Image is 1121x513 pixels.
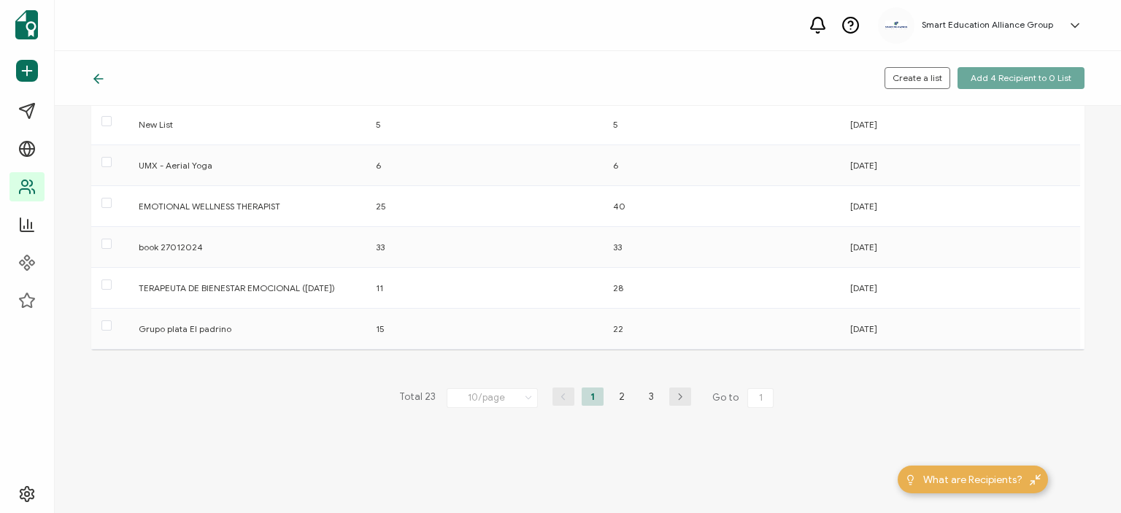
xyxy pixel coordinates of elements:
[885,20,907,30] img: 111c7b32-d500-4ce1-86d1-718dc6ccd280.jpg
[131,279,369,296] div: TERAPEUTA DE BIENESTAR EMOCIONAL ([DATE])
[606,116,843,133] div: 5
[640,387,662,406] li: 3
[131,157,369,174] div: UMX - Aerial Yoga
[606,320,843,337] div: 22
[843,198,1080,215] div: [DATE]
[369,279,606,296] div: 11
[923,472,1022,487] span: What are Recipients?
[843,320,1080,337] div: [DATE]
[447,388,538,408] input: Select
[399,387,436,408] span: Total 23
[1030,474,1041,485] img: minimize-icon.svg
[131,116,369,133] div: New List
[712,387,777,408] span: Go to
[611,387,633,406] li: 2
[843,116,1080,133] div: [DATE]
[369,116,606,133] div: 5
[922,20,1053,30] h5: Smart Education Alliance Group
[843,239,1080,255] div: [DATE]
[606,279,843,296] div: 28
[606,198,843,215] div: 40
[1048,443,1121,513] iframe: Chat Widget
[369,239,606,255] div: 33
[958,67,1085,89] button: Add 4 Recipient to 0 List
[131,198,369,215] div: EMOTIONAL WELLNESS THERAPIST
[971,74,1071,82] span: Add 4 Recipient to 0 List
[843,279,1080,296] div: [DATE]
[893,74,942,82] span: Create a list
[15,10,38,39] img: sertifier-logomark-colored.svg
[843,157,1080,174] div: [DATE]
[131,239,369,255] div: book 27012024
[369,198,606,215] div: 25
[131,320,369,337] div: Grupo plata El padrino
[582,387,604,406] li: 1
[369,320,606,337] div: 15
[606,239,843,255] div: 33
[369,157,606,174] div: 6
[606,157,843,174] div: 6
[885,67,950,89] button: Create a list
